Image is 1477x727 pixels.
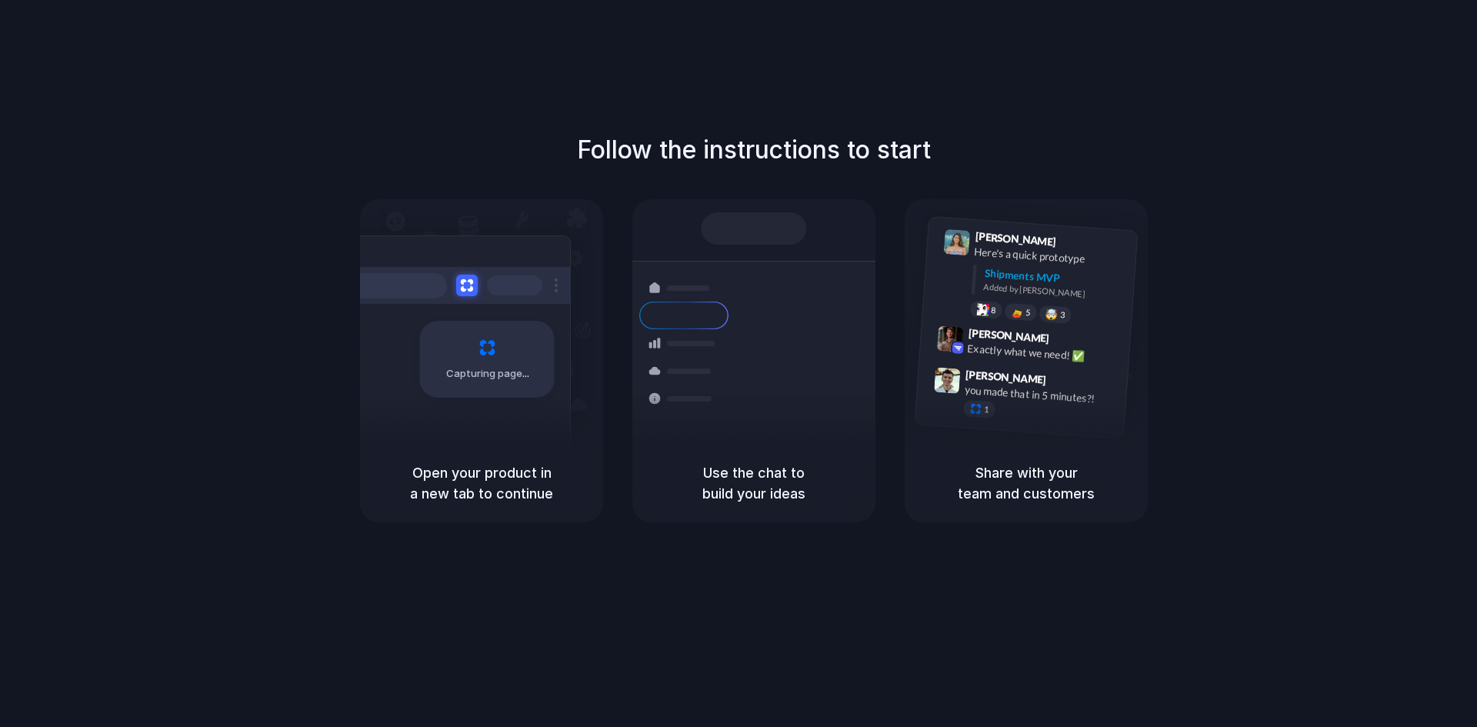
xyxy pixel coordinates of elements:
[983,281,1125,303] div: Added by [PERSON_NAME]
[984,265,1126,291] div: Shipments MVP
[968,325,1049,347] span: [PERSON_NAME]
[1051,373,1082,392] span: 9:47 AM
[1025,308,1031,317] span: 5
[964,382,1118,408] div: you made that in 5 minutes?!
[974,244,1128,270] div: Here's a quick prototype
[967,341,1121,367] div: Exactly what we need! ✅
[577,132,931,168] h1: Follow the instructions to start
[446,366,532,382] span: Capturing page
[923,462,1129,504] h5: Share with your team and customers
[991,306,996,315] span: 8
[1061,235,1092,254] span: 9:41 AM
[984,405,989,414] span: 1
[1054,332,1085,351] span: 9:42 AM
[378,462,585,504] h5: Open your product in a new tab to continue
[1045,308,1059,320] div: 🤯
[1060,311,1065,319] span: 3
[975,228,1056,250] span: [PERSON_NAME]
[965,366,1047,389] span: [PERSON_NAME]
[651,462,857,504] h5: Use the chat to build your ideas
